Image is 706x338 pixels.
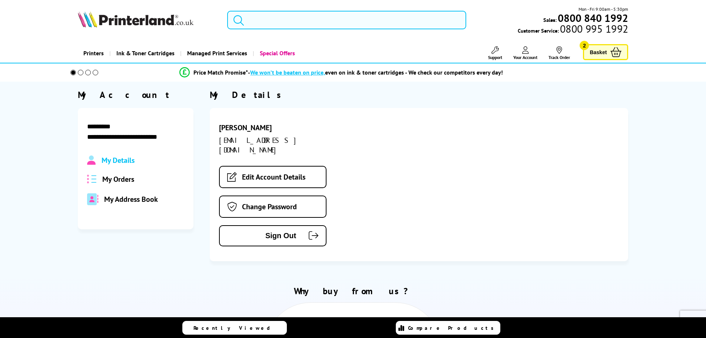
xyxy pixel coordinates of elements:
[488,55,502,60] span: Support
[543,16,557,23] span: Sales:
[78,89,193,101] div: My Account
[210,89,628,101] div: My Details
[193,325,278,331] span: Recently Viewed
[219,135,351,155] div: [EMAIL_ADDRESS][DOMAIN_NAME]
[558,11,628,25] b: 0800 840 1992
[78,285,629,297] h2: Why buy from us?
[219,225,327,246] button: Sign Out
[513,46,537,60] a: Your Account
[253,44,301,63] a: Special Offers
[180,44,253,63] a: Managed Print Services
[78,11,218,29] a: Printerland Logo
[219,196,327,218] a: Change Password
[78,44,109,63] a: Printers
[60,66,623,79] li: modal_Promise
[102,155,135,165] span: My Details
[87,193,98,205] img: address-book-duotone-solid.svg
[109,44,180,63] a: Ink & Toner Cartridges
[518,25,628,34] span: Customer Service:
[408,325,498,331] span: Compare Products
[548,46,570,60] a: Track Order
[580,41,589,50] span: 2
[590,47,607,57] span: Basket
[87,155,96,165] img: Profile.svg
[557,14,628,22] a: 0800 840 1992
[104,194,158,204] span: My Address Book
[219,166,327,188] a: Edit Account Details
[219,123,351,132] div: [PERSON_NAME]
[193,69,248,76] span: Price Match Promise*
[116,44,175,63] span: Ink & Toner Cartridges
[583,44,628,60] a: Basket 2
[579,6,628,13] span: Mon - Fri 9:00am - 5:30pm
[231,232,296,240] span: Sign Out
[102,174,134,184] span: My Orders
[182,321,287,335] a: Recently Viewed
[87,175,97,183] img: all-order.svg
[396,321,500,335] a: Compare Products
[250,69,325,76] span: We won’t be beaten on price,
[488,46,502,60] a: Support
[513,55,537,60] span: Your Account
[78,11,193,27] img: Printerland Logo
[248,69,503,76] div: - even on ink & toner cartridges - We check our competitors every day!
[559,25,628,32] span: 0800 995 1992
